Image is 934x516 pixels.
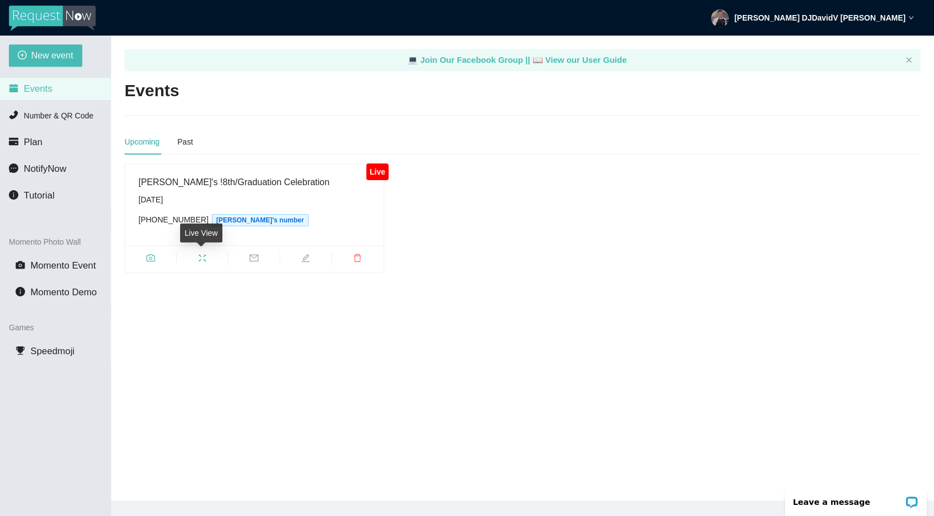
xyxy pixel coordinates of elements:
[16,260,25,270] span: camera
[408,55,418,64] span: laptop
[31,287,97,297] span: Momento Demo
[31,260,96,271] span: Momento Event
[9,44,82,67] button: plus-circleNew event
[408,55,533,64] a: laptop Join Our Facebook Group ||
[533,55,543,64] span: laptop
[138,193,370,206] div: [DATE]
[125,80,179,102] h2: Events
[138,214,370,226] div: [PHONE_NUMBER]
[24,163,66,174] span: NotifyNow
[24,137,43,147] span: Plan
[9,83,18,93] span: calendar
[125,254,176,266] span: camera
[9,6,96,31] img: RequestNow
[138,175,370,189] div: [PERSON_NAME]'s !8th/Graduation Celebration
[16,287,25,296] span: info-circle
[16,346,25,355] span: trophy
[24,83,52,94] span: Events
[212,214,309,226] span: [PERSON_NAME]'s number
[24,190,54,201] span: Tutorial
[125,136,160,148] div: Upcoming
[180,224,222,242] div: Live View
[280,254,331,266] span: edit
[9,137,18,146] span: credit-card
[18,51,27,61] span: plus-circle
[533,55,627,64] a: laptop View our User Guide
[9,110,18,120] span: phone
[332,254,384,266] span: delete
[9,163,18,173] span: message
[31,346,74,356] span: Speedmoji
[366,163,388,180] div: Live
[778,481,934,516] iframe: LiveChat chat widget
[906,57,912,64] button: close
[177,254,228,266] span: fullscreen
[228,254,280,266] span: mail
[734,13,906,22] strong: [PERSON_NAME] DJDavidV [PERSON_NAME]
[906,57,912,63] span: close
[177,136,193,148] div: Past
[31,48,73,62] span: New event
[908,15,914,21] span: down
[24,111,93,120] span: Number & QR Code
[9,190,18,200] span: info-circle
